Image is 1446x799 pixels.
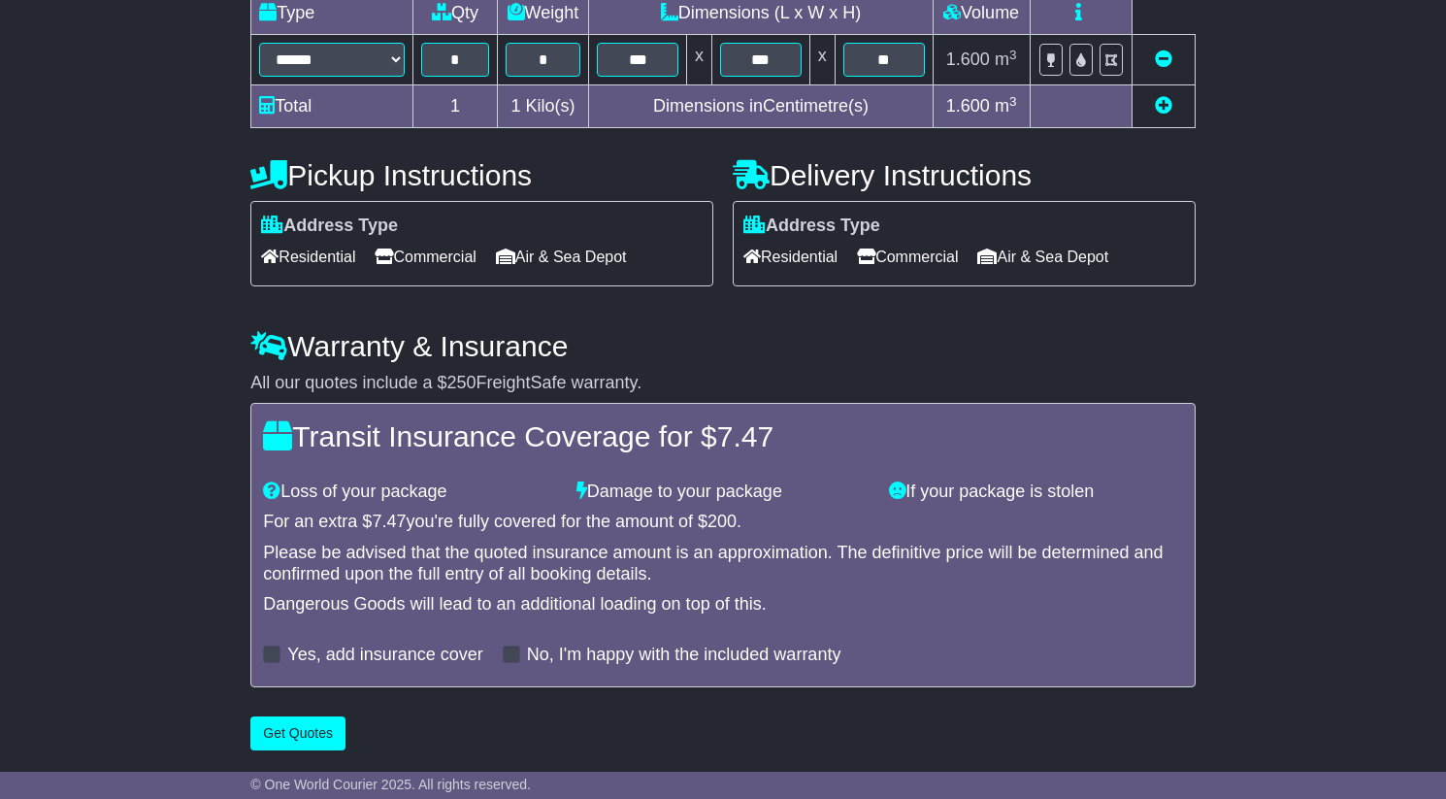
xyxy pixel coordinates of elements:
[496,242,627,272] span: Air & Sea Depot
[743,216,880,237] label: Address Type
[1009,48,1017,62] sup: 3
[497,85,589,128] td: Kilo(s)
[946,96,990,116] span: 1.600
[1155,96,1172,116] a: Add new item
[287,645,482,666] label: Yes, add insurance cover
[857,242,958,272] span: Commercial
[510,96,520,116] span: 1
[527,645,841,666] label: No, I'm happy with the included warranty
[1009,94,1017,109] sup: 3
[261,242,355,272] span: Residential
[879,482,1192,503] div: If your package is stolen
[263,543,1182,584] div: Please be advised that the quoted insurance amount is an approximation. The definitive price will...
[375,242,476,272] span: Commercial
[261,216,398,237] label: Address Type
[946,50,990,69] span: 1.600
[250,373,1195,394] div: All our quotes include a $ FreightSafe warranty.
[589,85,933,128] td: Dimensions in Centimetre(s)
[372,512,406,531] span: 7.47
[413,85,497,128] td: 1
[253,482,566,503] div: Loss of your package
[250,716,345,750] button: Get Quotes
[567,482,879,503] div: Damage to your package
[687,35,712,85] td: x
[977,242,1108,272] span: Air & Sea Depot
[263,512,1182,533] div: For an extra $ you're fully covered for the amount of $ .
[707,512,737,531] span: 200
[251,85,413,128] td: Total
[1155,50,1172,69] a: Remove this item
[250,777,531,792] span: © One World Courier 2025. All rights reserved.
[995,50,1017,69] span: m
[809,35,835,85] td: x
[743,242,838,272] span: Residential
[733,159,1196,191] h4: Delivery Instructions
[250,159,713,191] h4: Pickup Instructions
[446,373,476,392] span: 250
[717,420,773,452] span: 7.47
[250,330,1195,362] h4: Warranty & Insurance
[995,96,1017,116] span: m
[263,420,1182,452] h4: Transit Insurance Coverage for $
[263,594,1182,616] div: Dangerous Goods will lead to an additional loading on top of this.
